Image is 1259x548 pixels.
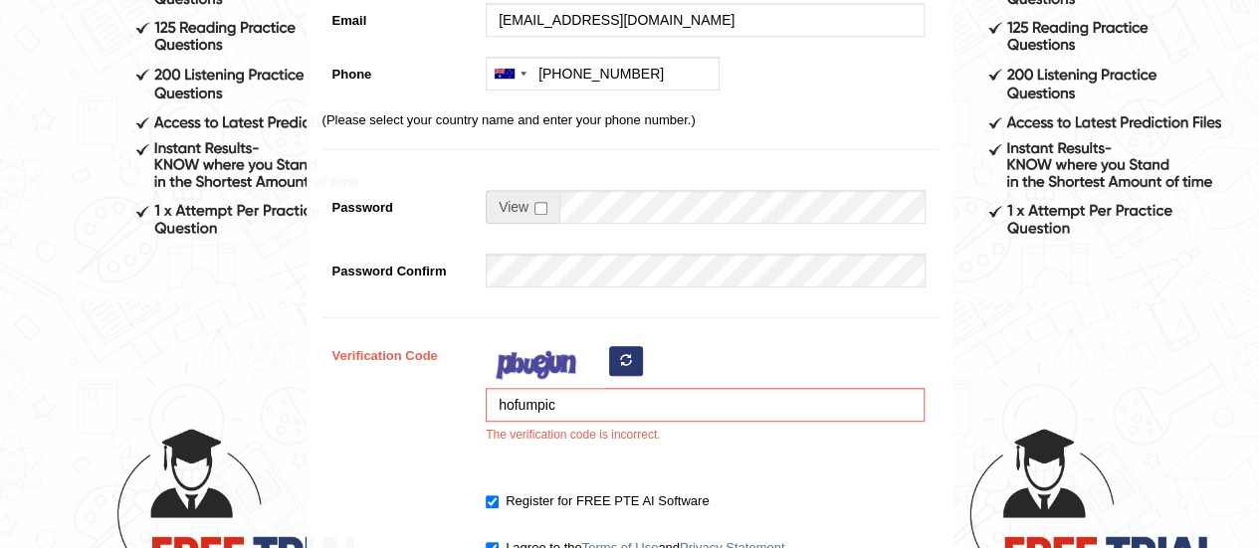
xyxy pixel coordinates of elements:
input: Register for FREE PTE AI Software [486,495,499,508]
p: (Please select your country name and enter your phone number.) [322,110,938,129]
label: Email [322,3,477,30]
label: Verification Code [322,338,477,365]
div: Australia: +61 [487,58,532,90]
label: Password Confirm [322,254,477,280]
label: Phone [322,57,477,84]
label: Password [322,190,477,217]
input: +61 412 345 678 [486,57,720,91]
input: Show/Hide Password [534,202,547,215]
label: Register for FREE PTE AI Software [486,491,709,511]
